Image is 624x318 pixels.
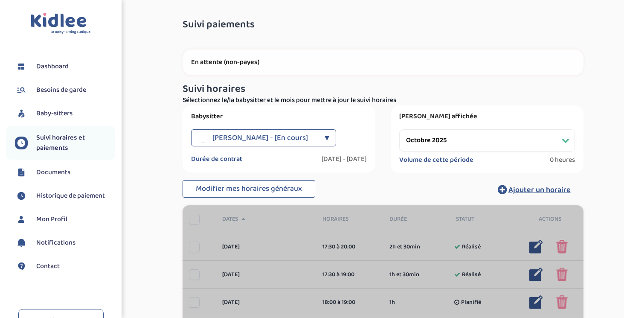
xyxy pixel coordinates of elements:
[15,166,115,179] a: Documents
[508,184,571,196] span: Ajouter un horaire
[15,84,115,96] a: Besoins de garde
[36,214,67,225] span: Mon Profil
[36,191,105,201] span: Historique de paiement
[15,213,115,226] a: Mon Profil
[15,236,115,249] a: Notifications
[183,19,255,30] span: Suivi paiements
[15,107,115,120] a: Baby-sitters
[399,112,575,121] label: [PERSON_NAME] affichée
[399,156,473,164] label: Volume de cette période
[36,108,73,119] span: Baby-sitters
[15,190,28,202] img: suivihoraire.svg
[36,167,70,178] span: Documents
[15,260,115,273] a: Contact
[15,60,115,73] a: Dashboard
[183,95,583,105] p: Sélectionnez le/la babysitter et le mois pour mettre à jour le suivi horaires
[196,183,302,195] span: Modifier mes horaires généraux
[15,190,115,202] a: Historique de paiement
[15,137,28,149] img: suivihoraire.svg
[15,236,28,249] img: notification.svg
[36,238,75,248] span: Notifications
[36,133,115,153] span: Suivi horaires et paiements
[212,129,308,146] span: [PERSON_NAME] - [En cours]
[36,85,86,95] span: Besoins de garde
[15,260,28,273] img: contact.svg
[325,129,329,146] div: ▼
[183,180,315,198] button: Modifier mes horaires généraux
[15,60,28,73] img: dashboard.svg
[15,107,28,120] img: babysitters.svg
[191,112,367,121] label: Babysitter
[15,166,28,179] img: documents.svg
[36,261,60,271] span: Contact
[15,133,115,153] a: Suivi horaires et paiements
[322,155,367,163] label: [DATE] - [DATE]
[183,84,583,95] h3: Suivi horaires
[15,84,28,96] img: besoin.svg
[550,156,575,164] span: 0 heures
[15,213,28,226] img: profil.svg
[191,58,575,67] p: En attente (non-payes)
[191,155,242,163] label: Durée de contrat
[485,180,583,199] button: Ajouter un horaire
[36,61,69,72] span: Dashboard
[31,13,91,35] img: logo.svg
